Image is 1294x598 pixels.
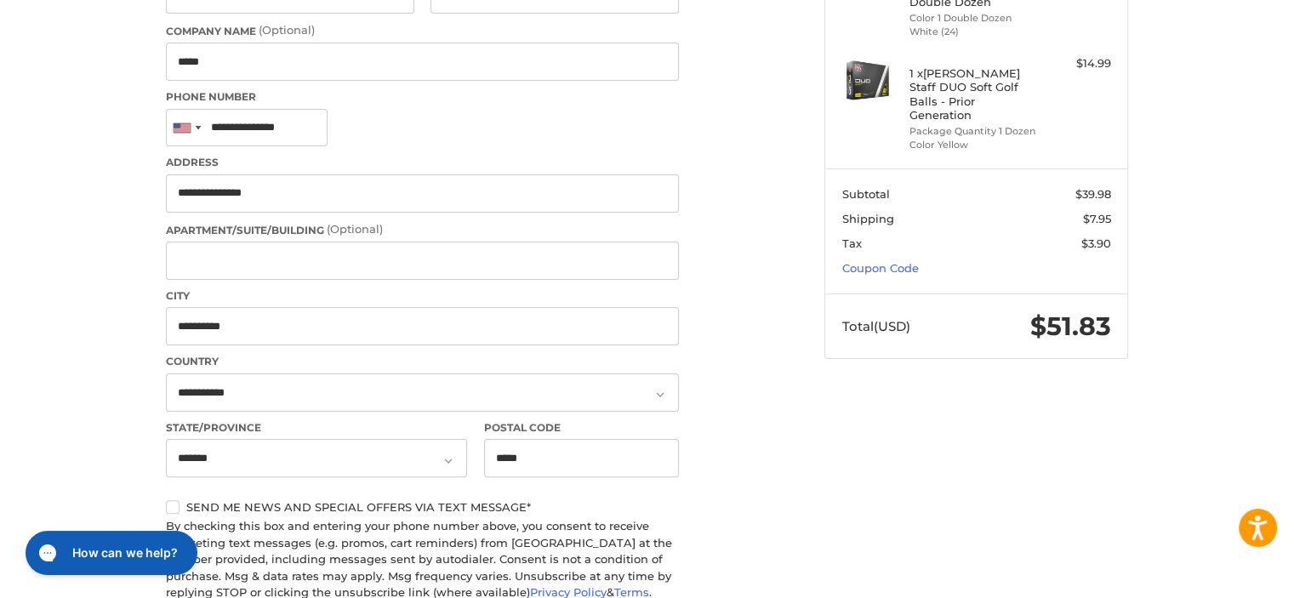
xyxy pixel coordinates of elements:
[1083,212,1111,225] span: $7.95
[484,420,680,436] label: Postal Code
[259,23,315,37] small: (Optional)
[166,420,467,436] label: State/Province
[1081,236,1111,250] span: $3.90
[1030,310,1111,342] span: $51.83
[909,11,1040,39] li: Color 1 Double Dozen White (24)
[842,236,862,250] span: Tax
[842,261,919,275] a: Coupon Code
[166,354,679,369] label: Country
[166,22,679,39] label: Company Name
[909,66,1040,122] h4: 1 x [PERSON_NAME] Staff DUO Soft Golf Balls - Prior Generation
[327,222,383,236] small: (Optional)
[909,124,1040,139] li: Package Quantity 1 Dozen
[909,138,1040,152] li: Color Yellow
[842,212,894,225] span: Shipping
[842,318,910,334] span: Total (USD)
[17,525,202,581] iframe: Gorgias live chat messenger
[1044,55,1111,72] div: $14.99
[166,221,679,238] label: Apartment/Suite/Building
[166,155,679,170] label: Address
[842,187,890,201] span: Subtotal
[166,288,679,304] label: City
[166,500,679,514] label: Send me news and special offers via text message*
[1075,187,1111,201] span: $39.98
[166,89,679,105] label: Phone Number
[167,110,206,146] div: United States: +1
